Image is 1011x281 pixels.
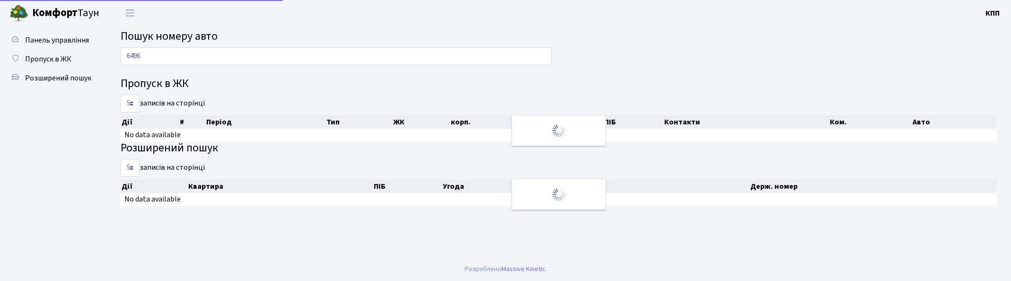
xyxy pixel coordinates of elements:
[187,180,373,193] th: Квартира
[829,115,912,129] th: Ком.
[25,73,91,83] span: Розширений пошук
[603,115,663,129] th: ПІБ
[25,54,71,64] span: Пропуск в ЖК
[121,129,997,141] td: No data available
[985,8,1000,18] b: КПП
[559,180,749,193] th: Контакти
[121,47,552,65] input: Пошук
[121,115,179,129] th: Дії
[121,95,205,113] label: записів на сторінці
[121,159,205,177] label: записів на сторінці
[325,115,392,129] th: Тип
[121,141,997,155] h4: Розширений пошук
[25,35,89,45] span: Панель управління
[501,264,545,274] a: Massive Kinetic
[551,187,566,202] img: Обробка...
[450,115,545,129] th: корп.
[9,4,28,23] img: logo.png
[912,115,997,129] th: Авто
[121,193,997,206] td: No data available
[392,115,450,129] th: ЖК
[749,180,997,193] th: Держ. номер
[32,5,78,20] b: Комфорт
[121,180,187,193] th: Дії
[121,77,997,91] h4: Пропуск в ЖК
[121,95,140,113] select: записів на сторінці
[663,115,829,129] th: Контакти
[465,264,547,274] div: Розроблено .
[205,115,325,129] th: Період
[5,50,99,69] a: Пропуск в ЖК
[985,8,1000,19] a: КПП
[373,180,442,193] th: ПІБ
[551,123,566,138] img: Обробка...
[5,31,99,50] a: Панель управління
[179,115,206,129] th: #
[5,69,99,88] a: Розширений пошук
[32,5,99,21] span: Таун
[121,159,140,177] select: записів на сторінці
[121,28,218,44] span: Пошук номеру авто
[442,180,559,193] th: Угода
[118,5,142,21] button: Переключити навігацію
